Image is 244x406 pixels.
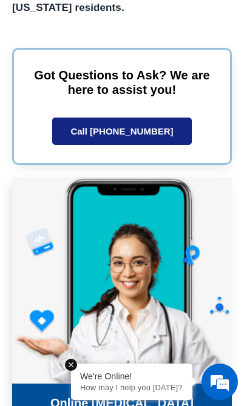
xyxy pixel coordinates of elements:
[32,68,212,97] p: Got Questions to Ask? We are here to assist you!
[80,371,183,381] div: We're Online!
[70,127,173,136] span: Call [PHONE_NUMBER]
[12,177,232,384] img: Online Suboxone Treatment - Opioid Addiction Treatment using phone
[80,383,183,392] p: How may I help you today?
[81,64,227,79] div: Chat with us now
[73,155,171,277] span: We're online!
[6,335,238,378] textarea: Type your message and hit 'Enter'
[52,118,191,145] a: Call [PHONE_NUMBER]
[13,62,32,81] div: Navigation go back
[206,6,235,35] div: Minimize live chat window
